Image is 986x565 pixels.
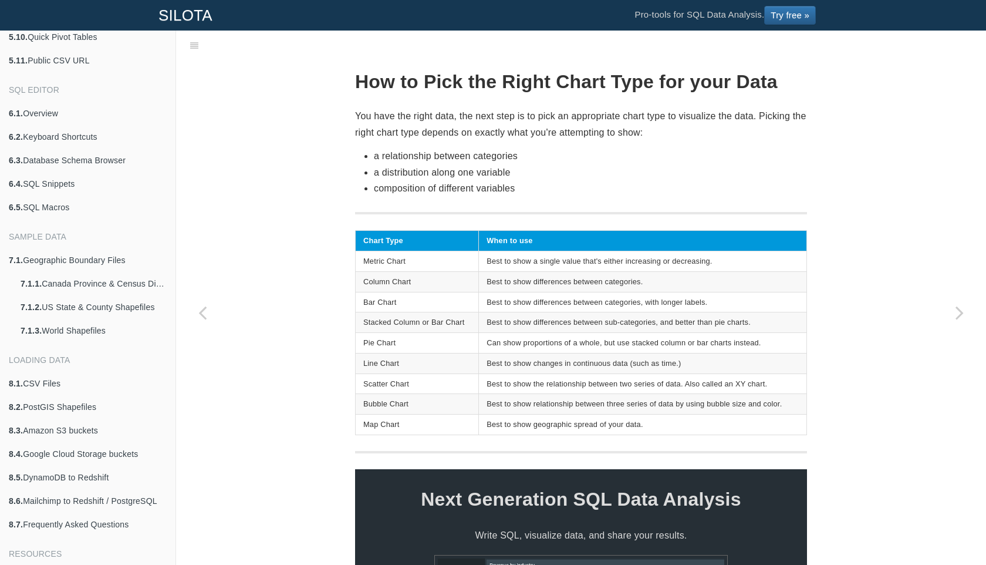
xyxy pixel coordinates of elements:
b: 8.2. [9,402,23,412]
a: Next page: Metric Charts [933,60,986,565]
span: Write SQL, visualize data, and share your results. [367,527,795,543]
iframe: Drift Widget Chat Controller [927,506,972,551]
td: Stacked Column or Bar Chart [356,312,479,333]
td: Best to show differences between categories. [479,271,807,292]
p: You have the right data, the next step is to pick an appropriate chart type to visualize the data... [355,108,807,140]
a: Previous page: Overview [176,60,229,565]
b: 6.2. [9,132,23,142]
b: 7.1. [9,255,23,265]
td: Scatter Chart [356,374,479,394]
td: Best to show differences between categories, with longer labels. [479,292,807,312]
b: 8.6. [9,496,23,506]
b: 7.1.2. [21,302,42,312]
a: 7.1.3.World Shapefiles [12,319,175,342]
b: 8.4. [9,449,23,459]
b: 5.10. [9,32,28,42]
td: Column Chart [356,271,479,292]
li: a distribution along one variable [374,164,807,180]
td: Bar Chart [356,292,479,312]
td: Best to show changes in continuous data (such as time.) [479,353,807,374]
li: a relationship between categories [374,148,807,164]
b: 8.7. [9,520,23,529]
b: 8.1. [9,379,23,388]
h1: How to Pick the Right Chart Type for your Data [355,72,807,92]
a: 7.1.1.Canada Province & Census Division Shapefiles [12,272,175,295]
b: 6.4. [9,179,23,189]
b: 7.1.3. [21,326,42,335]
a: SILOTA [150,1,221,30]
th: Chart Type [356,231,479,251]
td: Pie Chart [356,333,479,354]
b: 8.5. [9,473,23,482]
td: Metric Chart [356,251,479,272]
a: Try free » [764,6,816,25]
b: 5.11. [9,56,28,65]
td: Line Chart [356,353,479,374]
b: 7.1.1. [21,279,42,288]
li: composition of different variables [374,180,807,196]
td: Map Chart [356,415,479,435]
b: 8.3. [9,426,23,435]
th: When to use [479,231,807,251]
b: 6.3. [9,156,23,165]
td: Best to show relationship between three series of data by using bubble size and color. [479,394,807,415]
td: Best to show differences between sub-categories, and better than pie charts. [479,312,807,333]
span: Next Generation SQL Data Analysis [355,483,807,515]
li: Pro-tools for SQL Data Analysis. [623,1,828,30]
b: 6.1. [9,109,23,118]
a: 7.1.2.US State & County Shapefiles [12,295,175,319]
td: Bubble Chart [356,394,479,415]
td: Best to show the relationship between two series of data. Also called an XY chart. [479,374,807,394]
td: Can show proportions of a whole, but use stacked column or bar charts instead. [479,333,807,354]
td: Best to show a single value that's either increasing or decreasing. [479,251,807,272]
td: Best to show geographic spread of your data. [479,415,807,435]
b: 6.5. [9,203,23,212]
